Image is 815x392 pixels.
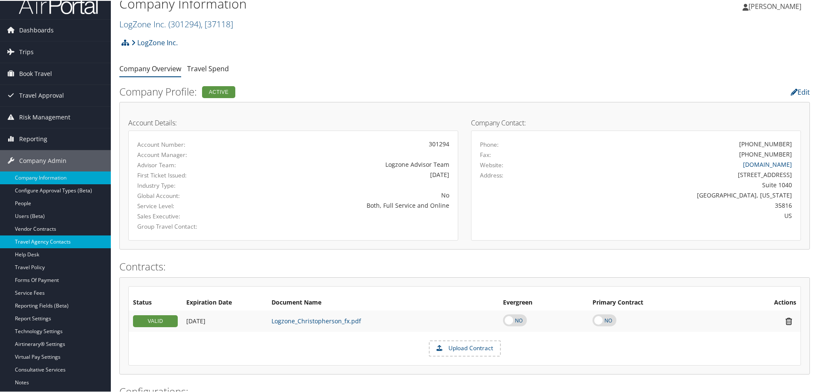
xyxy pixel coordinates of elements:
[588,294,728,310] th: Primary Contract
[137,150,233,158] label: Account Manager:
[119,63,181,73] a: Company Overview
[246,190,449,199] div: No
[19,106,70,127] span: Risk Management
[743,160,792,168] a: [DOMAIN_NAME]
[119,84,575,98] h2: Company Profile:
[133,314,178,326] div: VALID
[791,87,810,96] a: Edit
[137,201,233,209] label: Service Level:
[129,294,182,310] th: Status
[137,160,233,168] label: Advisor Team:
[187,63,229,73] a: Travel Spend
[246,200,449,209] div: Both, Full Service and Online
[246,159,449,168] div: Logzone Advisor Team
[137,180,233,189] label: Industry Type:
[561,210,792,219] div: US
[19,84,64,105] span: Travel Approval
[561,169,792,178] div: [STREET_ADDRESS]
[561,200,792,209] div: 35816
[430,340,500,355] label: Upload Contract
[137,191,233,199] label: Global Account:
[137,170,233,179] label: First Ticket Issued:
[168,17,201,29] span: ( 301294 )
[186,317,263,324] div: Add/Edit Date
[480,170,503,179] label: Address:
[272,316,361,324] a: Logzone_Christopherson_fx.pdf
[561,190,792,199] div: [GEOGRAPHIC_DATA], [US_STATE]
[19,62,52,84] span: Book Travel
[739,139,792,148] div: [PHONE_NUMBER]
[246,169,449,178] div: [DATE]
[480,160,503,168] label: Website:
[781,316,796,325] i: Remove Contract
[19,41,34,62] span: Trips
[119,17,233,29] a: LogZone Inc.
[182,294,267,310] th: Expiration Date
[480,150,491,158] label: Fax:
[19,19,54,40] span: Dashboards
[471,119,801,125] h4: Company Contact:
[131,33,178,50] a: LogZone Inc.
[561,180,792,189] div: Suite 1040
[186,316,205,324] span: [DATE]
[19,149,66,171] span: Company Admin
[728,294,801,310] th: Actions
[267,294,499,310] th: Document Name
[119,258,810,273] h2: Contracts:
[202,85,235,97] div: Active
[480,139,499,148] label: Phone:
[201,17,233,29] span: , [ 37118 ]
[137,221,233,230] label: Group Travel Contact:
[246,139,449,148] div: 301294
[137,139,233,148] label: Account Number:
[499,294,588,310] th: Evergreen
[19,128,47,149] span: Reporting
[749,1,801,10] span: [PERSON_NAME]
[128,119,458,125] h4: Account Details:
[739,149,792,158] div: [PHONE_NUMBER]
[137,211,233,220] label: Sales Executive:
